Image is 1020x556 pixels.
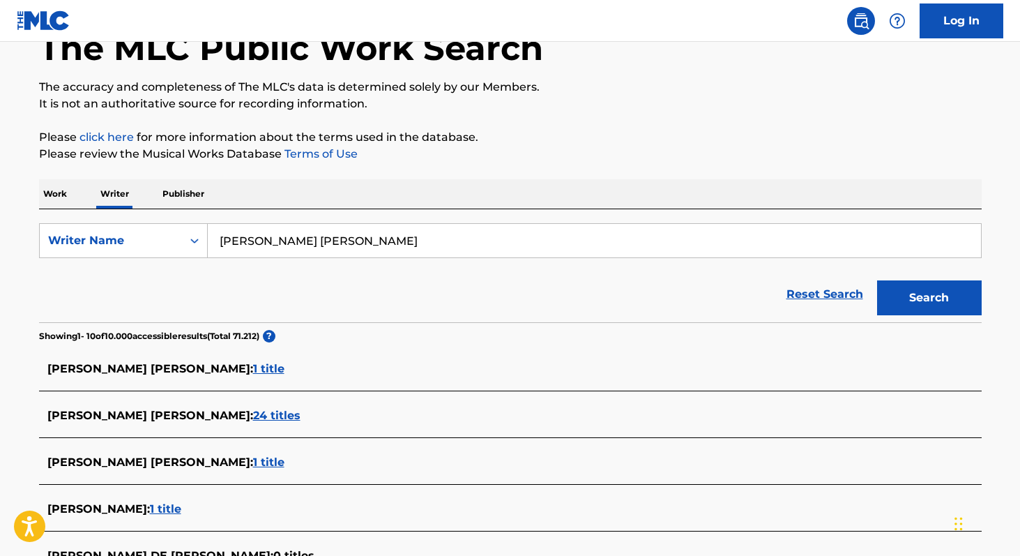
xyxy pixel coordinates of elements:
[39,79,982,96] p: The accuracy and completeness of The MLC's data is determined solely by our Members.
[877,280,982,315] button: Search
[883,7,911,35] div: Help
[779,279,870,310] a: Reset Search
[39,146,982,163] p: Please review the Musical Works Database
[853,13,869,29] img: search
[889,13,906,29] img: help
[158,179,208,209] p: Publisher
[920,3,1003,38] a: Log In
[47,362,253,375] span: [PERSON_NAME] [PERSON_NAME] :
[39,179,71,209] p: Work
[253,456,284,469] span: 1 title
[950,489,1020,556] div: Widget de chat
[253,362,284,375] span: 1 title
[39,223,982,322] form: Search Form
[263,330,275,343] span: ?
[96,179,133,209] p: Writer
[48,232,174,249] div: Writer Name
[47,409,253,422] span: [PERSON_NAME] [PERSON_NAME] :
[39,27,543,69] h1: The MLC Public Work Search
[847,7,875,35] a: Public Search
[253,409,300,422] span: 24 titles
[954,503,963,545] div: Arrastar
[39,129,982,146] p: Please for more information about the terms used in the database.
[47,502,150,516] span: [PERSON_NAME] :
[39,96,982,112] p: It is not an authoritative source for recording information.
[79,130,134,144] a: click here
[39,330,259,343] p: Showing 1 - 10 of 10.000 accessible results (Total 71.212 )
[950,489,1020,556] iframe: Chat Widget
[150,502,181,516] span: 1 title
[47,456,253,469] span: [PERSON_NAME] [PERSON_NAME] :
[282,147,358,160] a: Terms of Use
[17,10,70,31] img: MLC Logo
